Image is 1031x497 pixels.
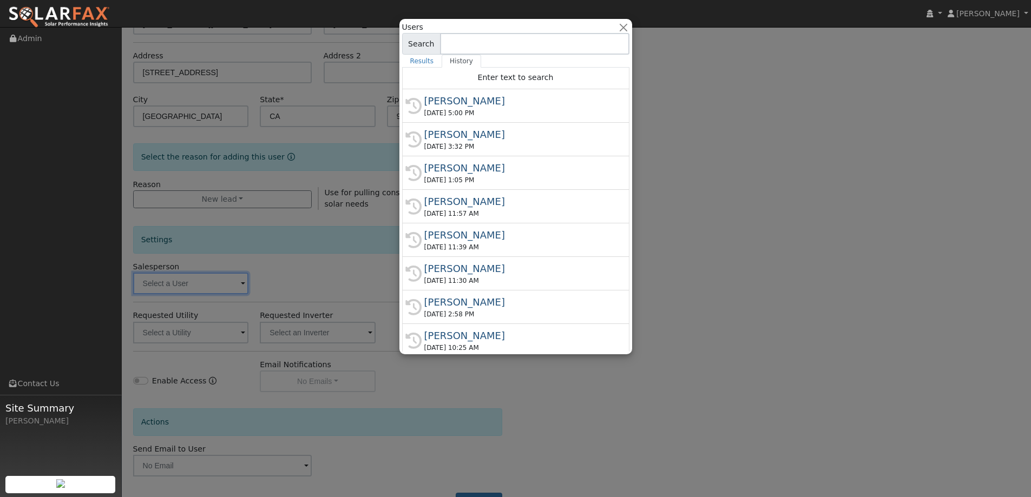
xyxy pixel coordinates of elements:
div: [PERSON_NAME] [5,415,116,427]
div: [DATE] 3:32 PM [424,142,617,151]
i: History [405,266,422,282]
div: [DATE] 11:57 AM [424,209,617,218]
span: [PERSON_NAME] [956,9,1020,18]
div: [DATE] 11:39 AM [424,242,617,252]
img: retrieve [56,479,65,488]
div: [DATE] 5:00 PM [424,108,617,118]
div: [PERSON_NAME] [424,261,617,276]
span: Users [402,22,423,33]
i: History [405,333,422,349]
div: [PERSON_NAME] [424,194,617,209]
i: History [405,299,422,315]
span: Search [402,33,441,55]
div: [DATE] 10:25 AM [424,343,617,353]
div: [PERSON_NAME] [424,295,617,309]
a: Results [402,55,442,68]
a: History [442,55,481,68]
div: [DATE] 2:58 PM [424,309,617,319]
div: [PERSON_NAME] [424,127,617,142]
span: Enter text to search [478,73,554,82]
div: [PERSON_NAME] [424,94,617,108]
span: Site Summary [5,401,116,415]
i: History [405,131,422,148]
i: History [405,232,422,248]
div: [PERSON_NAME] [424,161,617,175]
i: History [405,98,422,114]
div: [DATE] 11:30 AM [424,276,617,286]
img: SolarFax [8,6,110,29]
i: History [405,165,422,181]
div: [DATE] 1:05 PM [424,175,617,185]
i: History [405,198,422,215]
div: [PERSON_NAME] [424,228,617,242]
div: [PERSON_NAME] [424,328,617,343]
